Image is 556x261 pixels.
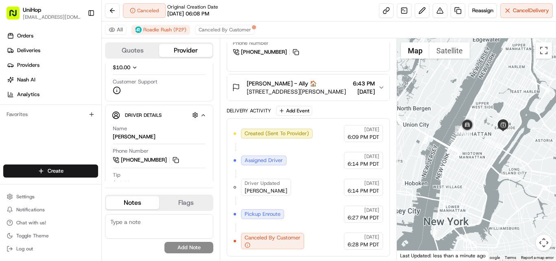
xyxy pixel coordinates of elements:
[16,127,23,133] img: 1736555255976-a54dd68f-1ca7-489b-9aae-adbdc363a1c4
[8,33,148,46] p: Welcome 👋
[348,187,379,195] span: 6:14 PM PDT
[113,171,120,179] span: Tip
[16,232,49,239] span: Toggle Theme
[66,157,134,171] a: 💻API Documentation
[8,106,55,112] div: Past conversations
[113,147,149,155] span: Phone Number
[16,246,33,252] span: Log out
[536,235,552,251] button: Map camera controls
[113,133,155,140] div: [PERSON_NAME]
[25,126,66,133] span: [PERSON_NAME]
[245,130,309,137] span: Created (Sent To Provider)
[113,125,127,132] span: Name
[5,157,66,171] a: 📗Knowledge Base
[17,47,40,54] span: Deliveries
[131,25,190,35] button: Roadie Rush (P2P)
[348,214,379,222] span: 6:27 PM PDT
[77,160,131,168] span: API Documentation
[233,39,269,47] span: Phone Number
[167,4,218,10] span: Original Creation Date
[245,187,287,195] span: [PERSON_NAME]
[3,88,101,101] a: Analytics
[500,3,553,18] button: CancelDelivery
[245,234,300,241] span: Canceled By Customer
[72,126,89,133] span: [DATE]
[21,53,134,61] input: Clear
[8,161,15,167] div: 📗
[276,106,312,116] button: Add Event
[37,86,112,92] div: We're available if you need us!
[3,164,98,178] button: Create
[364,234,379,240] span: [DATE]
[113,64,184,71] button: $10.00
[468,3,497,18] button: Reassign
[106,44,159,57] button: Quotes
[245,211,280,218] span: Pickup Enroute
[37,78,134,86] div: Start new chat
[195,25,255,35] button: Canceled By Customer
[3,217,98,228] button: Chat with us!
[3,73,101,86] a: Nash AI
[348,134,379,141] span: 6:09 PM PDT
[69,161,75,167] div: 💻
[3,29,101,42] a: Orders
[505,255,516,260] a: Terms (opens in new tab)
[245,180,280,186] span: Driver Updated
[364,180,379,186] span: [DATE]
[348,241,379,248] span: 6:28 PM PDT
[3,108,98,121] div: Favorites
[401,42,429,59] button: Show street map
[8,8,24,24] img: Nash
[397,250,489,261] div: Last Updated: less than a minute ago
[536,42,552,59] button: Toggle fullscreen view
[3,230,98,241] button: Toggle Theme
[23,14,81,20] button: [EMAIL_ADDRESS][DOMAIN_NAME]
[513,7,549,14] span: Cancel Delivery
[125,112,162,118] span: Driver Details
[113,78,158,86] span: Customer Support
[227,75,390,101] button: [PERSON_NAME] - Ally 🏠[STREET_ADDRESS][PERSON_NAME]6:43 PM[DATE]
[105,25,127,35] button: All
[159,196,212,209] button: Flags
[3,191,98,202] button: Settings
[3,3,84,23] button: UniHop[EMAIL_ADDRESS][DOMAIN_NAME]
[126,104,148,114] button: See all
[112,108,206,122] button: Driver Details
[17,32,33,39] span: Orders
[16,206,45,213] span: Notifications
[113,64,130,71] span: $10.00
[17,78,32,92] img: 8016278978528_b943e370aa5ada12b00a_72.png
[199,26,251,33] span: Canceled By Customer
[68,126,70,133] span: •
[167,10,209,18] span: [DATE] 06:08 PM
[245,157,283,164] span: Assigned Driver
[16,160,62,168] span: Knowledge Base
[364,126,379,133] span: [DATE]
[463,129,472,138] div: 2
[138,80,148,90] button: Start new chat
[521,255,554,260] a: Report a map error
[364,153,379,160] span: [DATE]
[227,107,271,114] div: Delivery Activity
[48,167,63,175] span: Create
[353,79,375,88] span: 6:43 PM
[247,88,346,96] span: [STREET_ADDRESS][PERSON_NAME]
[17,76,35,83] span: Nash AI
[3,59,101,72] a: Providers
[399,250,426,261] a: Open this area in Google Maps (opens a new window)
[247,79,317,88] span: [PERSON_NAME] - Ally 🏠
[233,48,300,57] a: [PHONE_NUMBER]
[23,6,41,14] button: UniHop
[17,91,39,98] span: Analytics
[3,44,101,57] a: Deliveries
[16,193,35,200] span: Settings
[17,61,39,69] span: Providers
[8,118,21,132] img: Brigitte Vinadas
[472,7,493,14] span: Reassign
[455,126,464,135] div: 1
[429,42,470,59] button: Show satellite imagery
[3,204,98,215] button: Notifications
[364,207,379,213] span: [DATE]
